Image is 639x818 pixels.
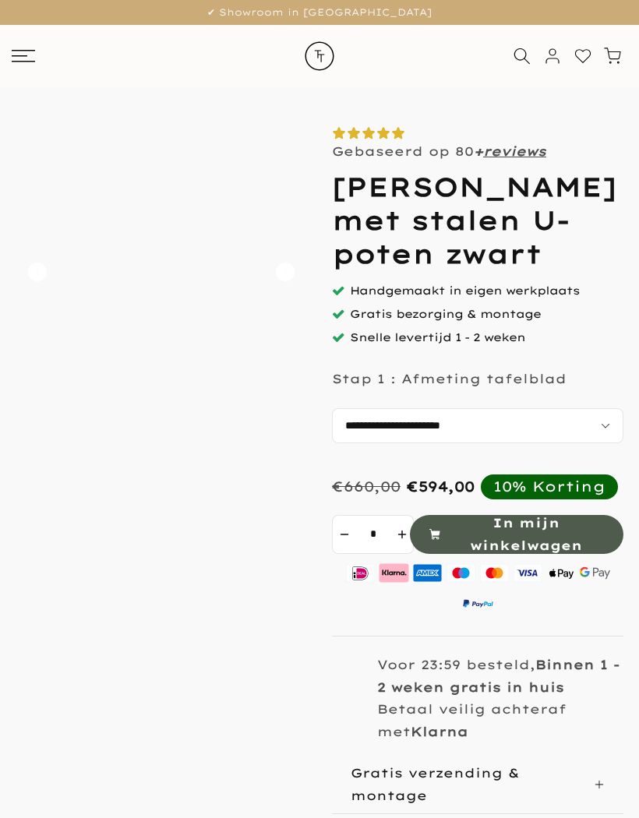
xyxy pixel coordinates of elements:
[192,424,248,479] img: Douglas bartafel met stalen U-poten zwart
[493,478,605,495] div: 10% Korting
[355,515,390,554] input: Quantity
[483,143,546,159] a: reviews
[411,724,468,739] strong: Klarna
[2,739,79,816] iframe: toggle-frame
[410,515,624,554] button: In mijn winkelwagen
[350,330,525,344] span: Snelle levertijd 1 - 2 weken
[350,284,580,298] span: Handgemaakt in eigen werkplaats
[134,424,189,479] img: Douglas bartafel met stalen U-poten zwart
[377,657,620,695] p: Voor 23:59 besteld,
[292,25,347,87] img: trend-table
[75,424,130,479] img: Douglas bartafel met stalen U-poten zwart
[276,263,295,281] button: Carousel Next Arrow
[16,126,307,418] img: Douglas bartafel met stalen U-poten zwart
[332,408,623,443] select: autocomplete="off"
[447,512,605,557] span: In mijn winkelwagen
[16,424,71,479] img: Douglas bartafel met stalen U-poten zwart
[332,515,355,554] button: decrement
[377,657,620,695] strong: Binnen 1 - 2 weken gratis in huis
[19,4,620,21] p: ✔ Showroom in [GEOGRAPHIC_DATA]
[390,515,414,554] button: increment
[377,701,567,739] p: Betaal veilig achteraf met
[332,171,623,271] h1: [PERSON_NAME] met stalen U-poten zwart
[351,765,520,803] p: Gratis verzending & montage
[332,143,546,159] p: Gebaseerd op 80
[474,143,483,159] strong: +
[28,263,47,281] button: Carousel Back Arrow
[252,424,307,479] img: Douglas bartafel met stalen U-poten zwart gepoedercoat
[332,371,567,386] p: Stap 1 : Afmeting tafelblad
[332,478,401,495] div: €660,00
[407,478,475,495] div: €594,00
[350,307,541,321] span: Gratis bezorging & montage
